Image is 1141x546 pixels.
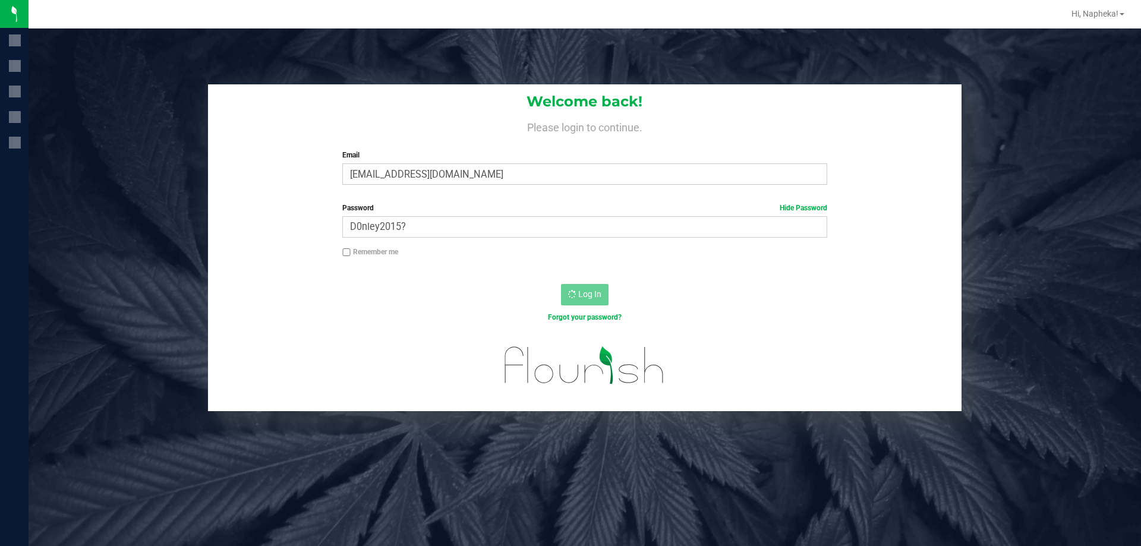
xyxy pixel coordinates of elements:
[780,204,827,212] a: Hide Password
[548,313,622,321] a: Forgot your password?
[208,119,962,133] h4: Please login to continue.
[342,204,374,212] span: Password
[342,247,398,257] label: Remember me
[561,284,609,305] button: Log In
[342,248,351,257] input: Remember me
[1071,9,1118,18] span: Hi, Napheka!
[342,150,827,160] label: Email
[490,335,679,396] img: flourish_logo.svg
[578,289,601,299] span: Log In
[208,94,962,109] h1: Welcome back!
